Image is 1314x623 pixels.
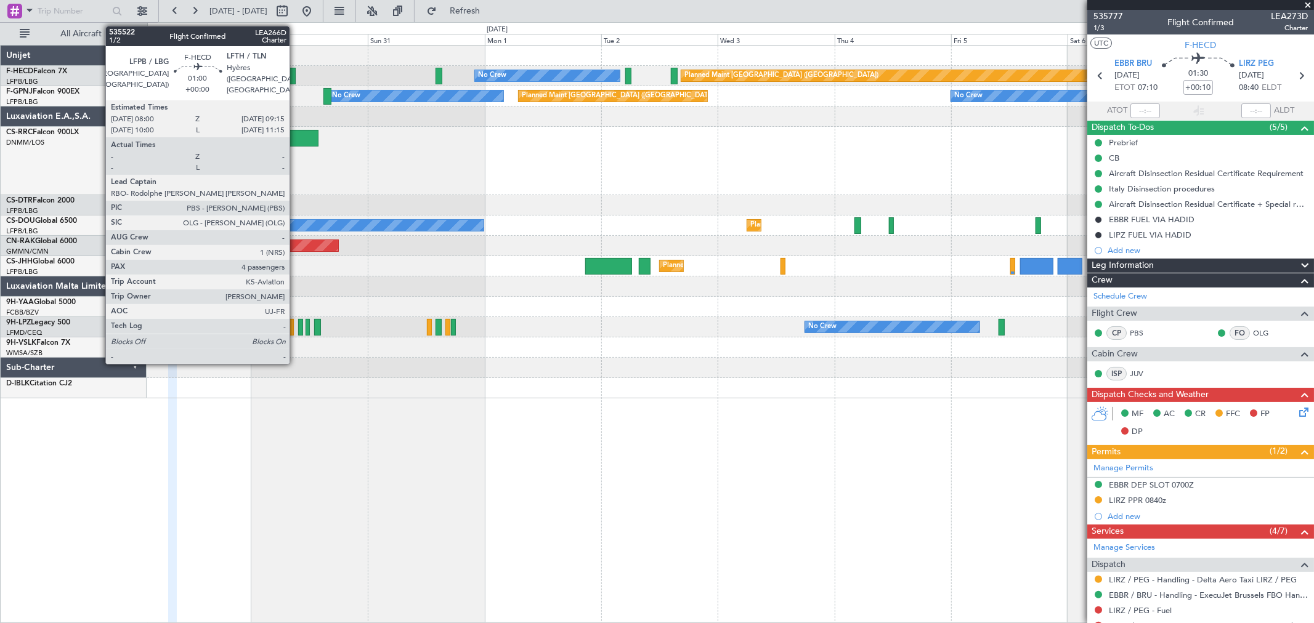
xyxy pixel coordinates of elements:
span: 01:30 [1188,68,1208,80]
span: ALDT [1274,105,1294,117]
a: PBS [1130,328,1158,339]
span: ETOT [1114,82,1135,94]
a: CN-RAKGlobal 6000 [6,238,77,245]
div: Fri 29 [135,34,251,45]
a: CS-RRCFalcon 900LX [6,129,79,136]
span: MF [1132,408,1143,420]
span: F-HECD [6,68,33,75]
span: All Aircraft [32,30,130,38]
span: CS-DOU [6,217,35,225]
div: FO [1230,326,1250,340]
div: Add new [1108,511,1308,521]
span: (4/7) [1270,525,1288,537]
a: LFPB/LBG [6,227,38,236]
span: FP [1260,408,1270,420]
input: Trip Number [38,2,108,20]
a: CS-DTRFalcon 2000 [6,197,75,204]
span: 9H-LPZ [6,319,31,326]
span: 1/3 [1093,23,1123,33]
div: No Crew [954,87,983,105]
a: DNMM/LOS [6,138,44,147]
a: F-GPNJFalcon 900EX [6,88,79,95]
div: ISP [1106,367,1127,380]
a: D-IBLKCitation CJ2 [6,380,72,387]
span: Crew [1092,273,1113,287]
div: CP [1106,326,1127,340]
div: Prebrief [1109,137,1138,148]
a: LIRZ / PEG - Fuel [1109,605,1172,616]
span: Permits [1092,445,1121,459]
span: DP [1132,426,1143,438]
div: Sun 31 [368,34,484,45]
span: LIRZ PEG [1239,58,1274,70]
span: Refresh [439,7,491,15]
span: FFC [1226,408,1240,420]
div: Planned Maint [GEOGRAPHIC_DATA] ([GEOGRAPHIC_DATA]) [522,87,716,105]
span: CS-DTR [6,197,33,204]
span: 08:40 [1239,82,1259,94]
span: Services [1092,525,1124,539]
div: Planned Maint [GEOGRAPHIC_DATA] ([GEOGRAPHIC_DATA]) [663,257,857,275]
div: Tue 2 [601,34,718,45]
div: Mon 1 [485,34,601,45]
div: Wed 3 [718,34,834,45]
a: Manage Permits [1093,462,1153,475]
span: Dispatch Checks and Weather [1092,388,1209,402]
a: 9H-VSLKFalcon 7X [6,339,70,347]
span: Charter [1271,23,1308,33]
div: [DATE] [487,25,508,35]
span: 9H-YAA [6,299,34,306]
div: Fri 5 [951,34,1068,45]
div: LIPZ FUEL VIA HADID [1109,230,1191,240]
a: LIRZ / PEG - Handling - Delta Aero Taxi LIRZ / PEG [1109,574,1297,585]
button: UTC [1090,38,1112,49]
a: LFPB/LBG [6,77,38,86]
div: No Crew [332,87,360,105]
span: Dispatch [1092,558,1125,572]
a: LFPB/LBG [6,97,38,107]
div: No Crew [808,318,837,336]
span: Leg Information [1092,259,1154,273]
div: Sat 6 [1068,34,1184,45]
span: Dispatch To-Dos [1092,121,1154,135]
a: FCBB/BZV [6,308,39,317]
a: GMMN/CMN [6,247,49,256]
span: CR [1195,408,1206,420]
button: All Aircraft [14,24,134,44]
span: Cabin Crew [1092,347,1138,361]
span: CN-RAK [6,238,35,245]
a: F-HECDFalcon 7X [6,68,67,75]
a: CS-DOUGlobal 6500 [6,217,77,225]
a: EBBR / BRU - Handling - ExecuJet Brussels FBO Handling Abelag [1109,590,1308,600]
a: LFMD/CEQ [6,328,42,337]
a: Manage Services [1093,542,1155,554]
div: Add new [1108,245,1308,255]
div: No Crew [478,66,506,85]
div: LIRZ PPR 0840z [1109,495,1166,505]
div: EBBR DEP SLOT 0700Z [1109,480,1194,490]
a: JUV [1130,368,1158,379]
span: AC [1164,408,1175,420]
a: LFPB/LBG [6,206,38,215]
span: D-IBLK [6,380,30,387]
span: 9H-VSLK [6,339,36,347]
span: [DATE] - [DATE] [209,6,267,17]
span: CS-JHH [6,258,33,265]
a: 9H-LPZLegacy 500 [6,319,70,326]
span: 535777 [1093,10,1123,23]
a: OLG [1253,328,1281,339]
div: CB [1109,153,1119,163]
a: Schedule Crew [1093,291,1147,303]
div: Planned Maint [GEOGRAPHIC_DATA] ([GEOGRAPHIC_DATA]) [750,216,944,235]
span: [DATE] [1239,70,1264,82]
div: Planned Maint [GEOGRAPHIC_DATA] ([GEOGRAPHIC_DATA]) [684,66,878,85]
a: CS-JHHGlobal 6000 [6,258,75,265]
span: F-HECD [1185,39,1217,52]
div: Thu 4 [835,34,951,45]
div: EBBR FUEL VIA HADID [1109,214,1194,225]
span: ATOT [1107,105,1127,117]
button: Refresh [421,1,495,21]
div: Aircraft Disinsection Residual Certificate Requirement [1109,168,1304,179]
a: 9H-YAAGlobal 5000 [6,299,76,306]
span: F-GPNJ [6,88,33,95]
